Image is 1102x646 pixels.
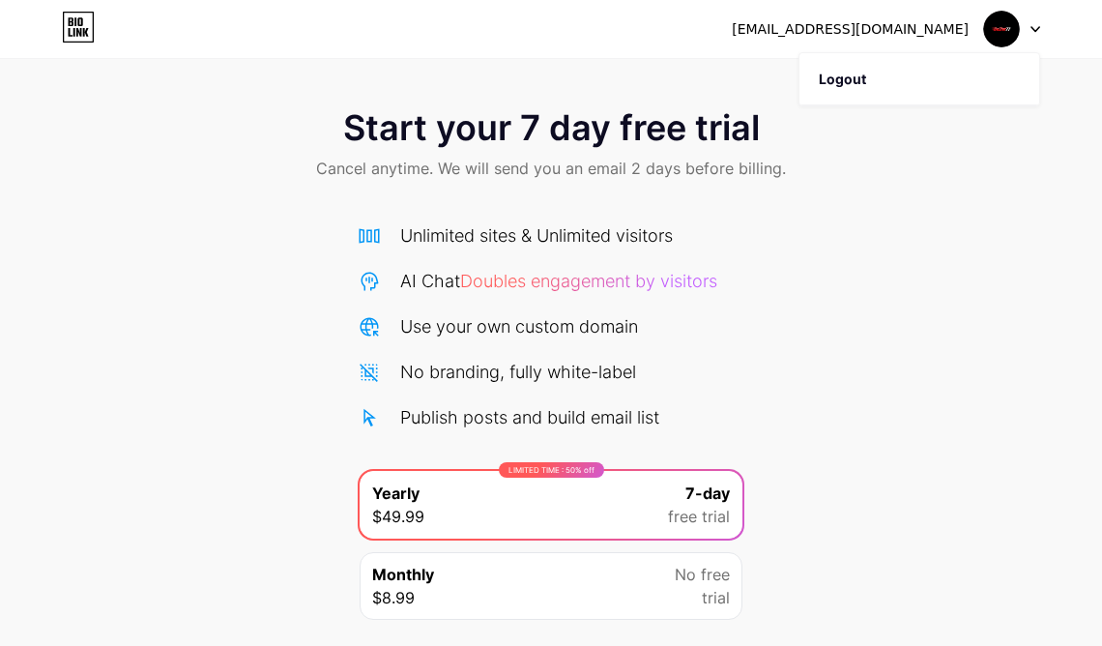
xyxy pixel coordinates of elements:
span: 7-day [685,482,730,505]
span: $8.99 [372,586,415,609]
span: Cancel anytime. We will send you an email 2 days before billing. [316,157,786,180]
img: goslot77 [983,11,1020,47]
div: AI Chat [400,268,717,294]
span: trial [702,586,730,609]
li: Logout [799,53,1039,105]
span: Start your 7 day free trial [343,108,760,147]
span: Monthly [372,563,434,586]
span: No free [675,563,730,586]
span: free trial [668,505,730,528]
div: [EMAIL_ADDRESS][DOMAIN_NAME] [732,19,969,40]
span: Doubles engagement by visitors [460,271,717,291]
div: Use your own custom domain [400,313,638,339]
div: No branding, fully white-label [400,359,636,385]
span: Yearly [372,482,420,505]
div: LIMITED TIME : 50% off [499,462,604,478]
div: Unlimited sites & Unlimited visitors [400,222,673,249]
div: Publish posts and build email list [400,404,659,430]
span: $49.99 [372,505,424,528]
